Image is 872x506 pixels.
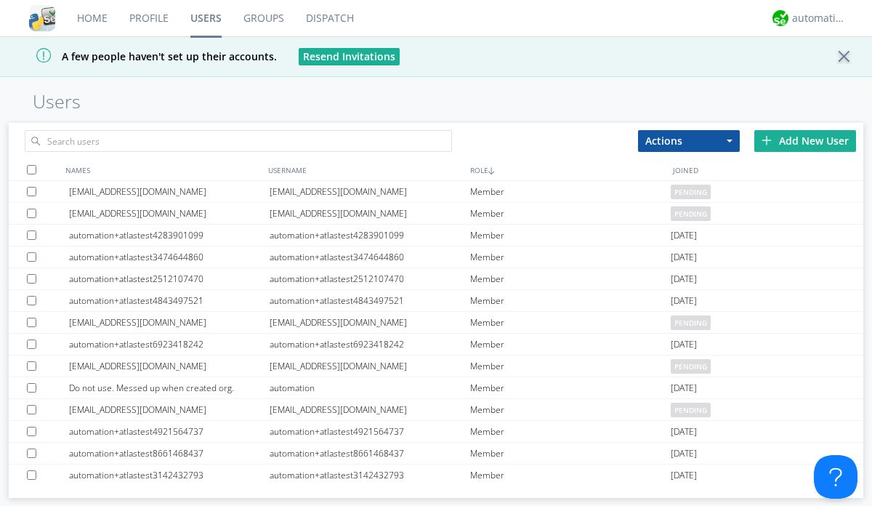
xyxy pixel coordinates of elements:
[270,421,470,442] div: automation+atlastest4921564737
[9,290,863,312] a: automation+atlastest4843497521automation+atlastest4843497521Member[DATE]
[671,268,697,290] span: [DATE]
[9,399,863,421] a: [EMAIL_ADDRESS][DOMAIN_NAME][EMAIL_ADDRESS][DOMAIN_NAME]Memberpending
[671,225,697,246] span: [DATE]
[270,203,470,224] div: [EMAIL_ADDRESS][DOMAIN_NAME]
[9,334,863,356] a: automation+atlastest6923418242automation+atlastest6923418242Member[DATE]
[270,290,470,311] div: automation+atlastest4843497521
[9,356,863,377] a: [EMAIL_ADDRESS][DOMAIN_NAME][EMAIL_ADDRESS][DOMAIN_NAME]Memberpending
[69,356,270,377] div: [EMAIL_ADDRESS][DOMAIN_NAME]
[814,455,857,499] iframe: Toggle Customer Support
[69,465,270,486] div: automation+atlastest3142432793
[470,246,671,268] div: Member
[9,465,863,486] a: automation+atlastest3142432793automation+atlastest3142432793Member[DATE]
[9,246,863,268] a: automation+atlastest3474644860automation+atlastest3474644860Member[DATE]
[62,159,265,180] div: NAMES
[671,334,697,356] span: [DATE]
[270,334,470,355] div: automation+atlastest6923418242
[9,203,863,225] a: [EMAIL_ADDRESS][DOMAIN_NAME][EMAIL_ADDRESS][DOMAIN_NAME]Memberpending
[671,316,711,330] span: pending
[25,130,452,152] input: Search users
[9,181,863,203] a: [EMAIL_ADDRESS][DOMAIN_NAME][EMAIL_ADDRESS][DOMAIN_NAME]Memberpending
[270,181,470,202] div: [EMAIL_ADDRESS][DOMAIN_NAME]
[470,290,671,311] div: Member
[671,246,697,268] span: [DATE]
[270,465,470,486] div: automation+atlastest3142432793
[792,11,847,25] div: automation+atlas
[69,203,270,224] div: [EMAIL_ADDRESS][DOMAIN_NAME]
[299,48,400,65] button: Resend Invitations
[9,312,863,334] a: [EMAIL_ADDRESS][DOMAIN_NAME][EMAIL_ADDRESS][DOMAIN_NAME]Memberpending
[470,312,671,333] div: Member
[467,159,669,180] div: ROLE
[470,225,671,246] div: Member
[470,465,671,486] div: Member
[29,5,55,31] img: cddb5a64eb264b2086981ab96f4c1ba7
[671,465,697,486] span: [DATE]
[9,377,863,399] a: Do not use. Messed up when created org.automationMember[DATE]
[671,377,697,399] span: [DATE]
[470,334,671,355] div: Member
[638,130,740,152] button: Actions
[9,225,863,246] a: automation+atlastest4283901099automation+atlastest4283901099Member[DATE]
[470,203,671,224] div: Member
[9,268,863,290] a: automation+atlastest2512107470automation+atlastest2512107470Member[DATE]
[671,443,697,465] span: [DATE]
[69,225,270,246] div: automation+atlastest4283901099
[69,268,270,289] div: automation+atlastest2512107470
[772,10,788,26] img: d2d01cd9b4174d08988066c6d424eccd
[270,268,470,289] div: automation+atlastest2512107470
[69,443,270,464] div: automation+atlastest8661468437
[69,377,270,398] div: Do not use. Messed up when created org.
[69,312,270,333] div: [EMAIL_ADDRESS][DOMAIN_NAME]
[671,290,697,312] span: [DATE]
[762,135,772,145] img: plus.svg
[470,181,671,202] div: Member
[270,312,470,333] div: [EMAIL_ADDRESS][DOMAIN_NAME]
[470,443,671,464] div: Member
[9,443,863,465] a: automation+atlastest8661468437automation+atlastest8661468437Member[DATE]
[69,181,270,202] div: [EMAIL_ADDRESS][DOMAIN_NAME]
[470,356,671,377] div: Member
[11,49,277,63] span: A few people haven't set up their accounts.
[470,268,671,289] div: Member
[470,377,671,398] div: Member
[671,403,711,417] span: pending
[754,130,856,152] div: Add New User
[270,377,470,398] div: automation
[671,206,711,221] span: pending
[270,443,470,464] div: automation+atlastest8661468437
[671,421,697,443] span: [DATE]
[9,421,863,443] a: automation+atlastest4921564737automation+atlastest4921564737Member[DATE]
[270,356,470,377] div: [EMAIL_ADDRESS][DOMAIN_NAME]
[270,399,470,420] div: [EMAIL_ADDRESS][DOMAIN_NAME]
[470,399,671,420] div: Member
[69,246,270,268] div: automation+atlastest3474644860
[270,246,470,268] div: automation+atlastest3474644860
[470,421,671,442] div: Member
[270,225,470,246] div: automation+atlastest4283901099
[671,185,711,199] span: pending
[69,399,270,420] div: [EMAIL_ADDRESS][DOMAIN_NAME]
[69,421,270,442] div: automation+atlastest4921564737
[669,159,872,180] div: JOINED
[69,290,270,311] div: automation+atlastest4843497521
[69,334,270,355] div: automation+atlastest6923418242
[265,159,467,180] div: USERNAME
[671,359,711,374] span: pending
